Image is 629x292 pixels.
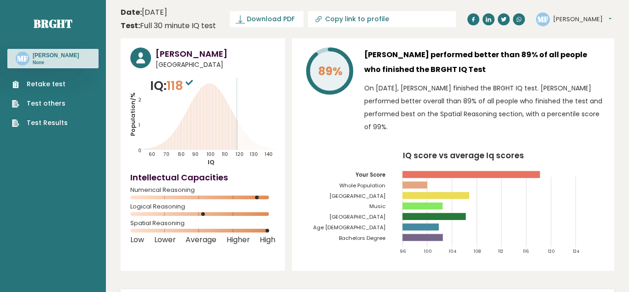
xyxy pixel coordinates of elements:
tspan: 2 [138,97,141,104]
tspan: Bachelors Degree [339,234,385,242]
tspan: 60 [149,151,155,158]
span: Download PDF [247,14,295,24]
tspan: 116 [524,248,530,254]
span: Lower [154,238,176,242]
span: High [260,238,275,242]
h4: Intellectual Capacities [130,171,275,184]
tspan: 70 [163,151,169,158]
tspan: 124 [573,248,579,254]
tspan: 140 [264,151,273,158]
span: 118 [167,77,195,94]
tspan: 89% [318,63,343,79]
b: Date: [121,7,142,18]
p: On [DATE], [PERSON_NAME] finished the BRGHT IQ test. [PERSON_NAME] performed better overall than ... [364,82,605,133]
tspan: 0 [138,147,141,154]
h3: [PERSON_NAME] performed better than 89% of all people who finished the BRGHT IQ Test [364,48,605,77]
tspan: 112 [499,248,504,254]
tspan: 108 [474,248,481,254]
text: MF [537,13,548,24]
tspan: 130 [250,151,258,158]
tspan: 120 [548,248,555,254]
span: Logical Reasoning [130,205,275,209]
tspan: Music [369,203,385,210]
tspan: Age [DEMOGRAPHIC_DATA] [313,224,385,231]
tspan: IQ [208,158,215,167]
text: MF [17,53,28,64]
tspan: Whole Population [339,182,385,189]
tspan: 110 [221,151,228,158]
tspan: IQ score vs average Iq scores [403,150,524,161]
tspan: 96 [400,248,406,254]
b: Test: [121,20,140,31]
tspan: 1 [138,122,140,129]
time: [DATE] [121,7,167,18]
a: Retake test [12,79,68,89]
tspan: [GEOGRAPHIC_DATA] [329,213,385,220]
h3: [PERSON_NAME] [33,52,79,59]
span: Average [186,238,216,242]
tspan: [GEOGRAPHIC_DATA] [329,192,385,200]
span: Spatial Reasoning [130,221,275,225]
tspan: Your Score [355,171,385,179]
tspan: 90 [192,151,198,158]
p: IQ: [150,77,195,95]
tspan: 104 [449,248,457,254]
a: Brght [34,16,72,31]
h3: [PERSON_NAME] [156,48,275,60]
span: Low [130,238,144,242]
span: Higher [227,238,250,242]
div: Full 30 minute IQ test [121,20,216,31]
tspan: 80 [178,151,185,158]
tspan: Population/% [128,92,137,136]
span: Numerical Reasoning [130,188,275,192]
tspan: 100 [425,248,432,254]
a: Download PDF [230,11,303,27]
span: [GEOGRAPHIC_DATA] [156,60,275,70]
a: Test others [12,99,68,108]
tspan: 100 [206,151,215,158]
p: None [33,60,79,66]
a: Test Results [12,118,68,128]
button: [PERSON_NAME] [553,15,612,24]
tspan: 120 [235,151,244,158]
